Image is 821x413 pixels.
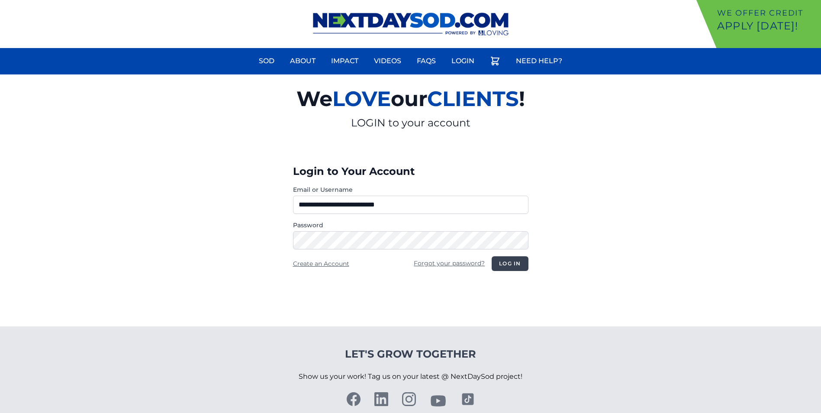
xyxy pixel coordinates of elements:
p: Show us your work! Tag us on your latest @ NextDaySod project! [299,361,522,392]
h2: We our ! [196,81,625,116]
h4: Let's Grow Together [299,347,522,361]
label: Email or Username [293,185,528,194]
a: About [285,51,321,71]
a: Sod [254,51,280,71]
button: Log in [492,256,528,271]
a: Forgot your password? [414,259,485,267]
a: Need Help? [511,51,567,71]
a: Impact [326,51,364,71]
a: FAQs [412,51,441,71]
h3: Login to Your Account [293,165,528,178]
p: LOGIN to your account [196,116,625,130]
span: LOVE [332,86,391,111]
a: Login [446,51,480,71]
a: Create an Account [293,260,349,268]
label: Password [293,221,528,229]
p: Apply [DATE]! [717,19,818,33]
p: We offer Credit [717,7,818,19]
a: Videos [369,51,406,71]
span: CLIENTS [427,86,519,111]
